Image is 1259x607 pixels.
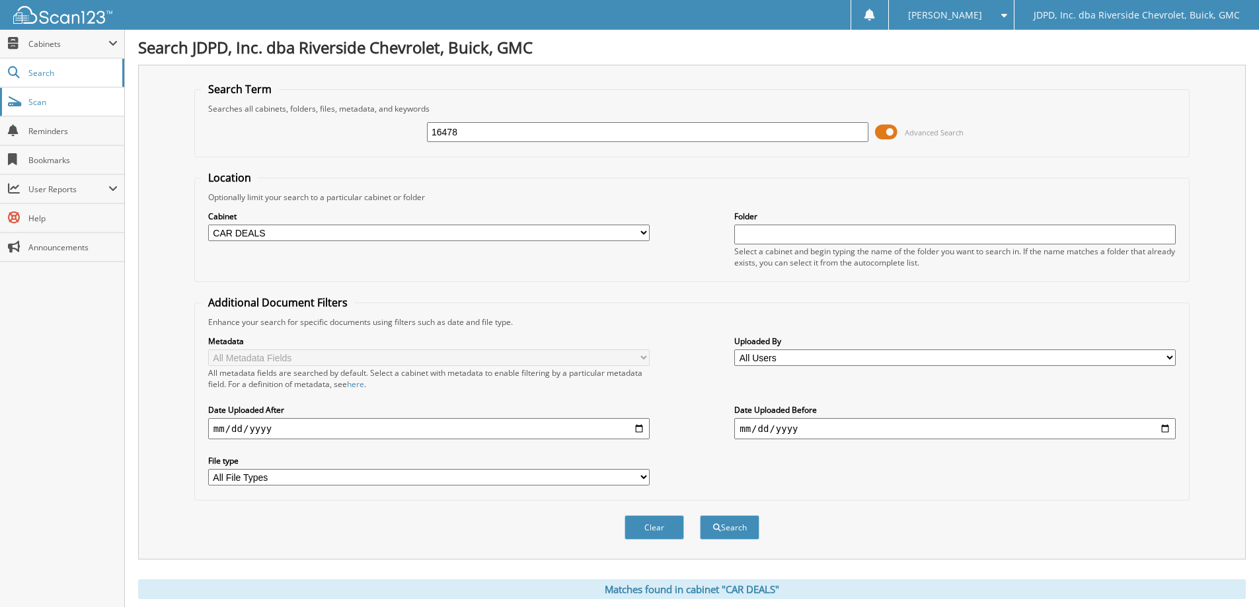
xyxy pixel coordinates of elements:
[208,367,650,390] div: All metadata fields are searched by default. Select a cabinet with metadata to enable filtering b...
[28,38,108,50] span: Cabinets
[28,96,118,108] span: Scan
[347,378,364,390] a: here
[625,515,684,540] button: Clear
[202,170,258,185] legend: Location
[1034,11,1240,19] span: JDPD, Inc. dba Riverside Chevrolet, Buick, GMC
[28,67,116,79] span: Search
[202,82,278,96] legend: Search Term
[28,184,108,195] span: User Reports
[13,6,112,24] img: scan123-logo-white.svg
[208,404,650,415] label: Date Uploaded After
[202,295,354,310] legend: Additional Document Filters
[208,336,650,347] label: Metadata
[202,103,1182,114] div: Searches all cabinets, folders, files, metadata, and keywords
[700,515,759,540] button: Search
[138,579,1246,599] div: Matches found in cabinet "CAR DEALS"
[208,455,650,466] label: File type
[202,192,1182,203] div: Optionally limit your search to a particular cabinet or folder
[734,211,1176,222] label: Folder
[208,418,650,439] input: start
[28,125,118,137] span: Reminders
[1193,544,1259,607] iframe: Chat Widget
[202,316,1182,328] div: Enhance your search for specific documents using filters such as date and file type.
[908,11,982,19] span: [PERSON_NAME]
[734,404,1176,415] label: Date Uploaded Before
[734,336,1176,347] label: Uploaded By
[905,127,964,137] span: Advanced Search
[28,213,118,224] span: Help
[208,211,650,222] label: Cabinet
[138,36,1246,58] h1: Search JDPD, Inc. dba Riverside Chevrolet, Buick, GMC
[28,155,118,166] span: Bookmarks
[734,246,1176,268] div: Select a cabinet and begin typing the name of the folder you want to search in. If the name match...
[28,242,118,253] span: Announcements
[734,418,1176,439] input: end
